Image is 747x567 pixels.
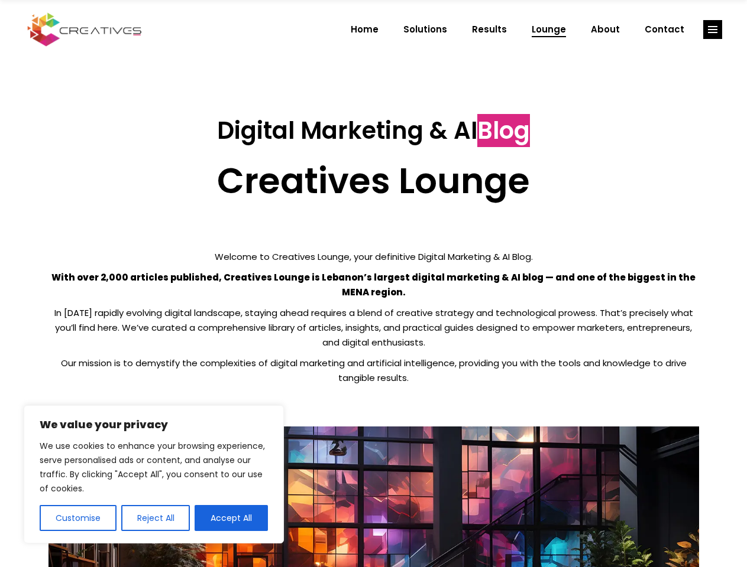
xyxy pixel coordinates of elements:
[40,418,268,432] p: We value your privacy
[351,14,379,45] span: Home
[703,20,722,39] a: link
[48,116,699,145] h3: Digital Marketing & AI
[338,14,391,45] a: Home
[403,14,447,45] span: Solutions
[195,505,268,531] button: Accept All
[532,14,566,45] span: Lounge
[460,14,519,45] a: Results
[48,159,699,202] h2: Creatives Lounge
[391,14,460,45] a: Solutions
[121,505,190,531] button: Reject All
[48,356,699,385] p: Our mission is to demystify the complexities of digital marketing and artificial intelligence, pr...
[51,271,696,298] strong: With over 2,000 articles published, Creatives Lounge is Lebanon’s largest digital marketing & AI ...
[40,439,268,496] p: We use cookies to enhance your browsing experience, serve personalised ads or content, and analys...
[477,114,530,147] span: Blog
[591,14,620,45] span: About
[48,305,699,350] p: In [DATE] rapidly evolving digital landscape, staying ahead requires a blend of creative strategy...
[645,14,684,45] span: Contact
[578,14,632,45] a: About
[24,405,284,543] div: We value your privacy
[48,249,699,264] p: Welcome to Creatives Lounge, your definitive Digital Marketing & AI Blog.
[632,14,697,45] a: Contact
[40,505,117,531] button: Customise
[472,14,507,45] span: Results
[25,11,144,48] img: Creatives
[519,14,578,45] a: Lounge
